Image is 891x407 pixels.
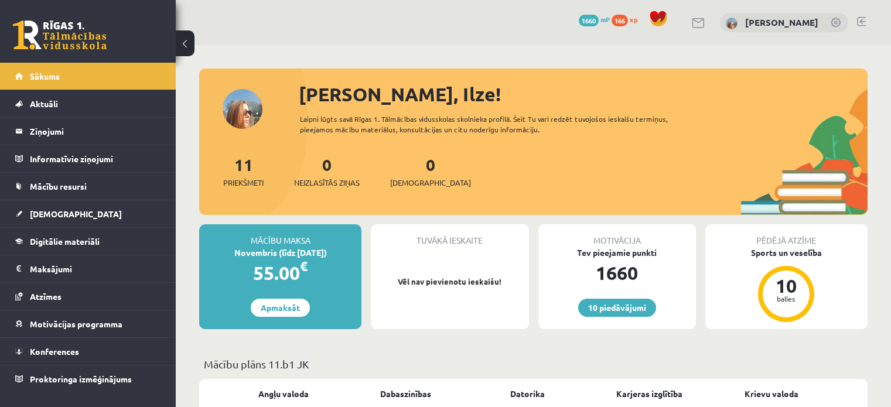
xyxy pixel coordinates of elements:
[30,98,58,109] span: Aktuāli
[15,90,161,117] a: Aktuāli
[579,15,599,26] span: 1660
[579,15,610,24] a: 1660 mP
[15,365,161,392] a: Proktoringa izmēģinājums
[258,388,309,400] a: Angļu valoda
[726,18,738,29] img: Ilze Behmane-Bergmane
[15,200,161,227] a: [DEMOGRAPHIC_DATA]
[30,208,122,219] span: [DEMOGRAPHIC_DATA]
[15,283,161,310] a: Atzīmes
[538,224,696,247] div: Motivācija
[294,154,360,189] a: 0Neizlasītās ziņas
[745,16,818,28] a: [PERSON_NAME]
[30,145,161,172] legend: Informatīvie ziņojumi
[390,177,471,189] span: [DEMOGRAPHIC_DATA]
[199,224,361,247] div: Mācību maksa
[600,15,610,24] span: mP
[390,154,471,189] a: 0[DEMOGRAPHIC_DATA]
[705,224,868,247] div: Pēdējā atzīme
[510,388,545,400] a: Datorika
[380,388,431,400] a: Dabaszinības
[30,71,60,81] span: Sākums
[769,276,804,295] div: 10
[15,173,161,200] a: Mācību resursi
[299,80,868,108] div: [PERSON_NAME], Ilze!
[616,388,682,400] a: Karjeras izglītība
[15,145,161,172] a: Informatīvie ziņojumi
[630,15,637,24] span: xp
[204,356,863,372] p: Mācību plāns 11.b1 JK
[199,259,361,287] div: 55.00
[300,114,701,135] div: Laipni lūgts savā Rīgas 1. Tālmācības vidusskolas skolnieka profilā. Šeit Tu vari redzēt tuvojošo...
[294,177,360,189] span: Neizlasītās ziņas
[30,346,79,357] span: Konferences
[15,228,161,255] a: Digitālie materiāli
[30,118,161,145] legend: Ziņojumi
[769,295,804,302] div: balles
[13,20,107,50] a: Rīgas 1. Tālmācības vidusskola
[705,247,868,259] div: Sports un veselība
[15,118,161,145] a: Ziņojumi
[371,224,528,247] div: Tuvākā ieskaite
[30,255,161,282] legend: Maksājumi
[538,259,696,287] div: 1660
[30,319,122,329] span: Motivācijas programma
[15,255,161,282] a: Maksājumi
[15,338,161,365] a: Konferences
[223,177,264,189] span: Priekšmeti
[15,63,161,90] a: Sākums
[705,247,868,324] a: Sports un veselība 10 balles
[30,236,100,247] span: Digitālie materiāli
[538,247,696,259] div: Tev pieejamie punkti
[612,15,643,24] a: 166 xp
[223,154,264,189] a: 11Priekšmeti
[15,310,161,337] a: Motivācijas programma
[377,276,523,288] p: Vēl nav pievienotu ieskaišu!
[199,247,361,259] div: Novembris (līdz [DATE])
[30,374,132,384] span: Proktoringa izmēģinājums
[300,258,308,275] span: €
[251,299,310,317] a: Apmaksāt
[745,388,798,400] a: Krievu valoda
[578,299,656,317] a: 10 piedāvājumi
[30,181,87,191] span: Mācību resursi
[612,15,628,26] span: 166
[30,291,62,302] span: Atzīmes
